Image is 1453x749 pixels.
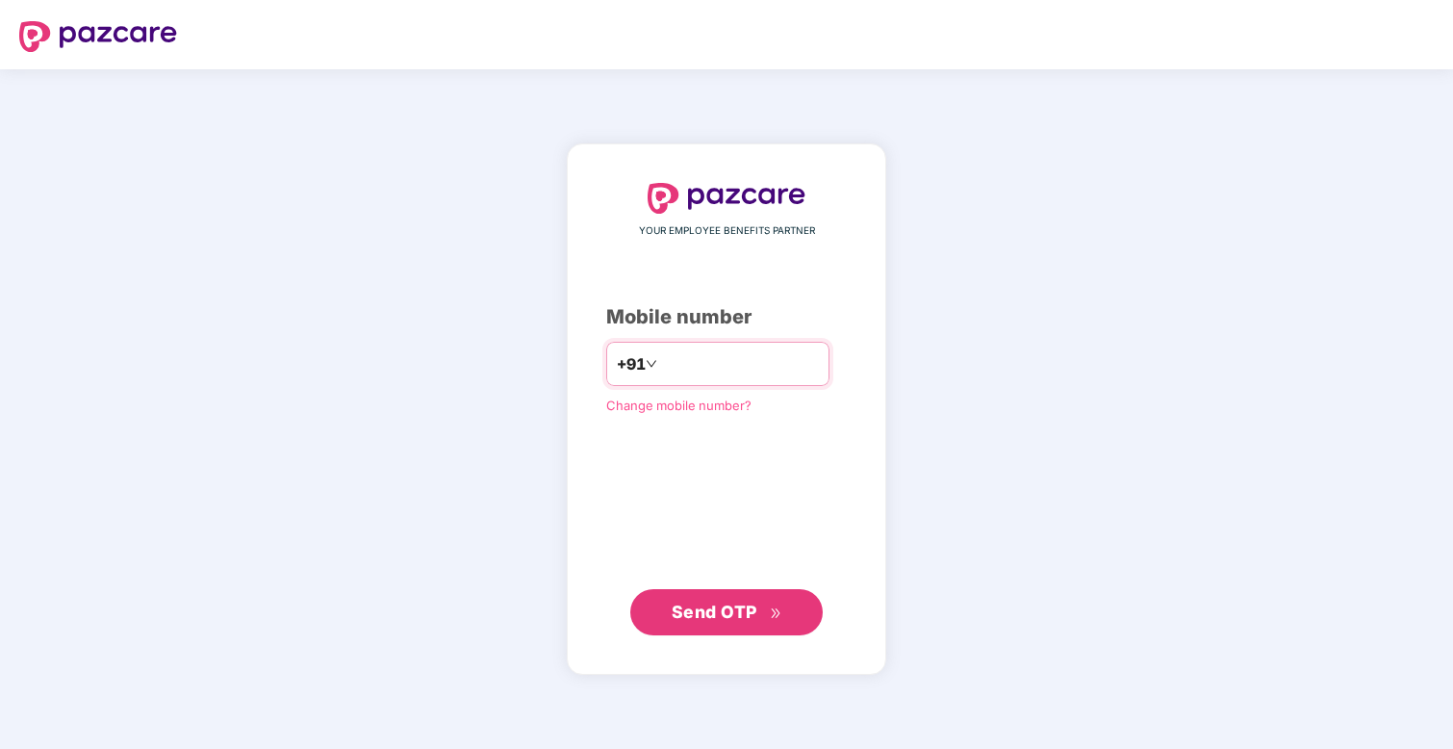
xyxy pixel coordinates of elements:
[617,352,646,376] span: +91
[770,607,782,620] span: double-right
[639,223,815,239] span: YOUR EMPLOYEE BENEFITS PARTNER
[672,602,757,622] span: Send OTP
[606,302,847,332] div: Mobile number
[606,398,752,413] a: Change mobile number?
[19,21,177,52] img: logo
[630,589,823,635] button: Send OTPdouble-right
[646,358,657,370] span: down
[648,183,805,214] img: logo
